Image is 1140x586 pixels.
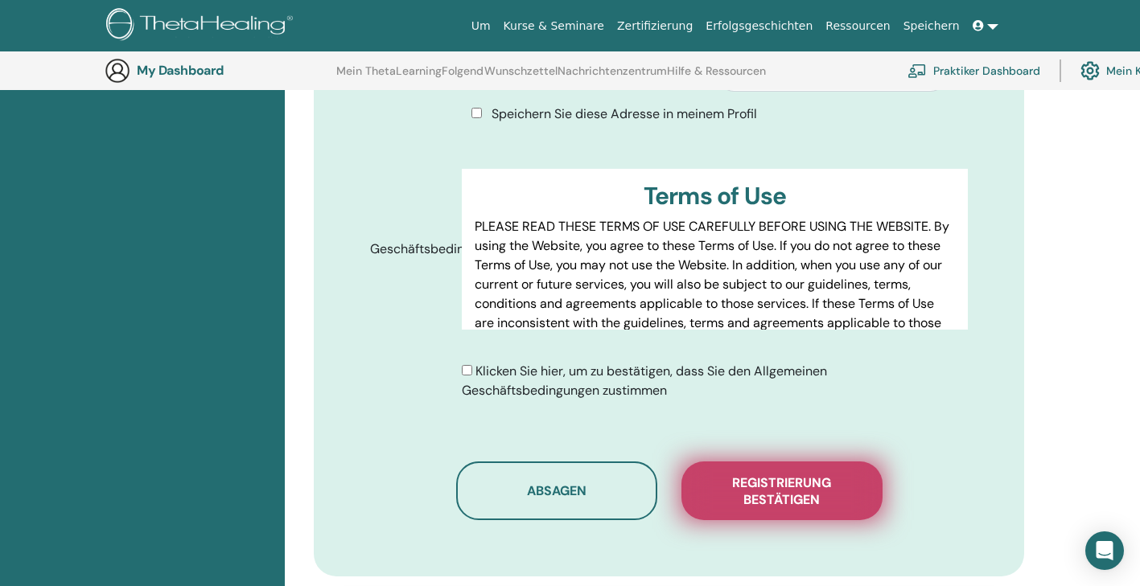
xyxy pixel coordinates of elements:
button: Absagen [456,461,657,520]
span: Speichern Sie diese Adresse in meinem Profil [492,105,757,122]
span: Absagen [527,482,586,499]
p: PLEASE READ THESE TERMS OF USE CAREFULLY BEFORE USING THE WEBSITE. By using the Website, you agre... [475,217,955,352]
button: Registrierung bestätigen [681,461,883,520]
a: Hilfe & Ressourcen [667,64,766,90]
a: Nachrichtenzentrum [558,64,667,90]
a: Mein ThetaLearning [336,64,442,90]
span: Klicken Sie hier, um zu bestätigen, dass Sie den Allgemeinen Geschäftsbedingungen zustimmen [462,363,827,399]
h3: My Dashboard [137,63,298,78]
a: Zertifizierung [611,11,699,41]
img: cog.svg [1080,57,1100,84]
img: generic-user-icon.jpg [105,58,130,84]
h3: Terms of Use [475,182,955,211]
img: logo.png [106,8,298,44]
label: Geschäftsbedingungen [358,234,462,264]
div: Open Intercom Messenger [1085,531,1124,570]
a: Erfolgsgeschichten [699,11,819,41]
a: Speichern [897,11,966,41]
span: Registrierung bestätigen [702,474,862,508]
img: chalkboard-teacher.svg [907,64,927,78]
a: Kurse & Seminare [497,11,611,41]
a: Folgend [442,64,484,90]
a: Ressourcen [819,11,896,41]
a: Um [465,11,497,41]
a: Praktiker Dashboard [907,53,1040,88]
a: Wunschzettel [484,64,558,90]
